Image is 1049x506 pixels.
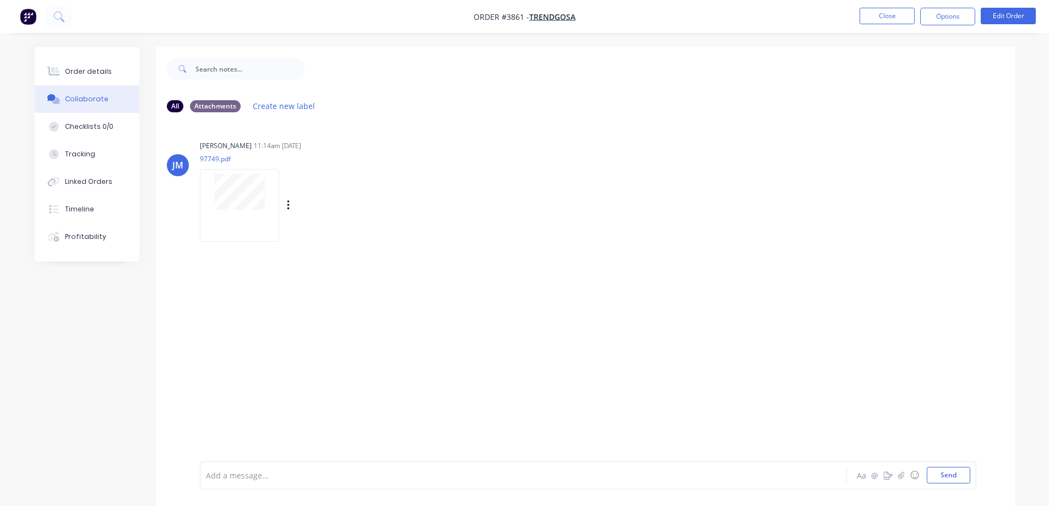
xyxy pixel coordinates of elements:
div: Profitability [65,232,106,242]
button: Timeline [35,195,139,223]
button: Collaborate [35,85,139,113]
button: Close [860,8,915,24]
a: Trendgosa [529,12,575,22]
div: Timeline [65,204,94,214]
button: Tracking [35,140,139,168]
div: Order details [65,67,112,77]
button: Checklists 0/0 [35,113,139,140]
div: Attachments [190,100,241,112]
img: Factory [20,8,36,25]
span: Order #3861 - [474,12,529,22]
div: [PERSON_NAME] [200,141,252,151]
div: Collaborate [65,94,108,104]
div: Linked Orders [65,177,112,187]
button: Edit Order [981,8,1036,24]
button: Profitability [35,223,139,251]
button: Order details [35,58,139,85]
button: Linked Orders [35,168,139,195]
div: Tracking [65,149,95,159]
button: @ [868,469,882,482]
button: Create new label [247,99,321,113]
p: 97749.pdf [200,154,402,164]
button: ☺ [908,469,921,482]
div: JM [172,159,183,172]
div: All [167,100,183,112]
button: Send [927,467,970,483]
input: Search notes... [195,58,305,80]
div: Checklists 0/0 [65,122,113,132]
button: Aa [855,469,868,482]
div: 11:14am [DATE] [254,141,301,151]
button: Options [920,8,975,25]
